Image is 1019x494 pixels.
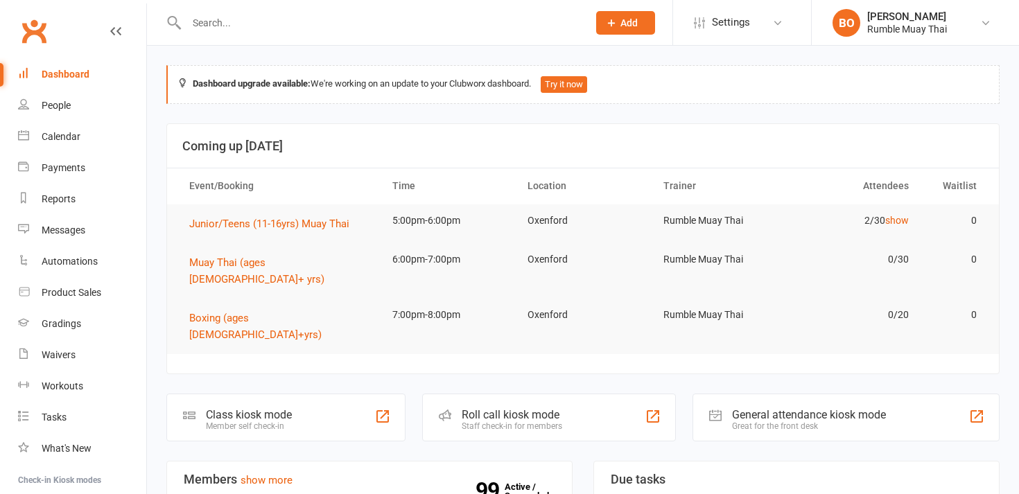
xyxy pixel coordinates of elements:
td: Rumble Muay Thai [651,243,786,276]
div: General attendance kiosk mode [732,408,886,421]
a: show [885,215,909,226]
td: 2/30 [786,204,921,237]
button: Boxing (ages [DEMOGRAPHIC_DATA]+yrs) [189,310,367,343]
td: Oxenford [515,204,650,237]
td: 0/30 [786,243,921,276]
td: 6:00pm-7:00pm [380,243,515,276]
div: Roll call kiosk mode [462,408,562,421]
strong: Dashboard upgrade available: [193,78,311,89]
a: Payments [18,152,146,184]
th: Time [380,168,515,204]
div: Automations [42,256,98,267]
input: Search... [182,13,578,33]
span: Junior/Teens (11-16yrs) Muay Thai [189,218,349,230]
span: Boxing (ages [DEMOGRAPHIC_DATA]+yrs) [189,312,322,341]
a: Reports [18,184,146,215]
span: Settings [712,7,750,38]
a: People [18,90,146,121]
td: Oxenford [515,243,650,276]
div: We're working on an update to your Clubworx dashboard. [166,65,1000,104]
div: Reports [42,193,76,204]
div: BO [833,9,860,37]
div: Gradings [42,318,81,329]
a: show more [241,474,293,486]
button: Muay Thai (ages [DEMOGRAPHIC_DATA]+ yrs) [189,254,367,288]
div: What's New [42,443,92,454]
th: Attendees [786,168,921,204]
div: People [42,100,71,111]
a: Tasks [18,402,146,433]
a: Workouts [18,371,146,402]
td: 0 [921,243,989,276]
td: Oxenford [515,299,650,331]
div: Tasks [42,412,67,423]
td: 5:00pm-6:00pm [380,204,515,237]
h3: Due tasks [611,473,982,486]
div: Member self check-in [206,421,292,431]
th: Waitlist [921,168,989,204]
div: Messages [42,224,85,236]
div: Workouts [42,380,83,391]
td: Rumble Muay Thai [651,204,786,237]
h3: Members [184,473,555,486]
div: Rumble Muay Thai [867,23,947,35]
button: Add [596,11,655,35]
a: Waivers [18,339,146,371]
div: Waivers [42,349,76,360]
a: Dashboard [18,59,146,90]
td: 7:00pm-8:00pm [380,299,515,331]
div: Payments [42,162,85,173]
a: Messages [18,215,146,246]
button: Try it now [541,76,587,93]
div: Class kiosk mode [206,408,292,421]
a: Product Sales [18,277,146,308]
th: Trainer [651,168,786,204]
td: 0/20 [786,299,921,331]
div: [PERSON_NAME] [867,10,947,23]
a: Gradings [18,308,146,339]
a: Clubworx [17,14,51,48]
td: Rumble Muay Thai [651,299,786,331]
a: What's New [18,433,146,464]
td: 0 [921,299,989,331]
a: Calendar [18,121,146,152]
div: Product Sales [42,287,101,298]
div: Great for the front desk [732,421,886,431]
span: Add [620,17,638,28]
div: Calendar [42,131,80,142]
div: Staff check-in for members [462,421,562,431]
a: Automations [18,246,146,277]
th: Location [515,168,650,204]
td: 0 [921,204,989,237]
h3: Coming up [DATE] [182,139,984,153]
span: Muay Thai (ages [DEMOGRAPHIC_DATA]+ yrs) [189,256,324,285]
button: Junior/Teens (11-16yrs) Muay Thai [189,215,359,232]
th: Event/Booking [177,168,380,204]
div: Dashboard [42,69,89,80]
